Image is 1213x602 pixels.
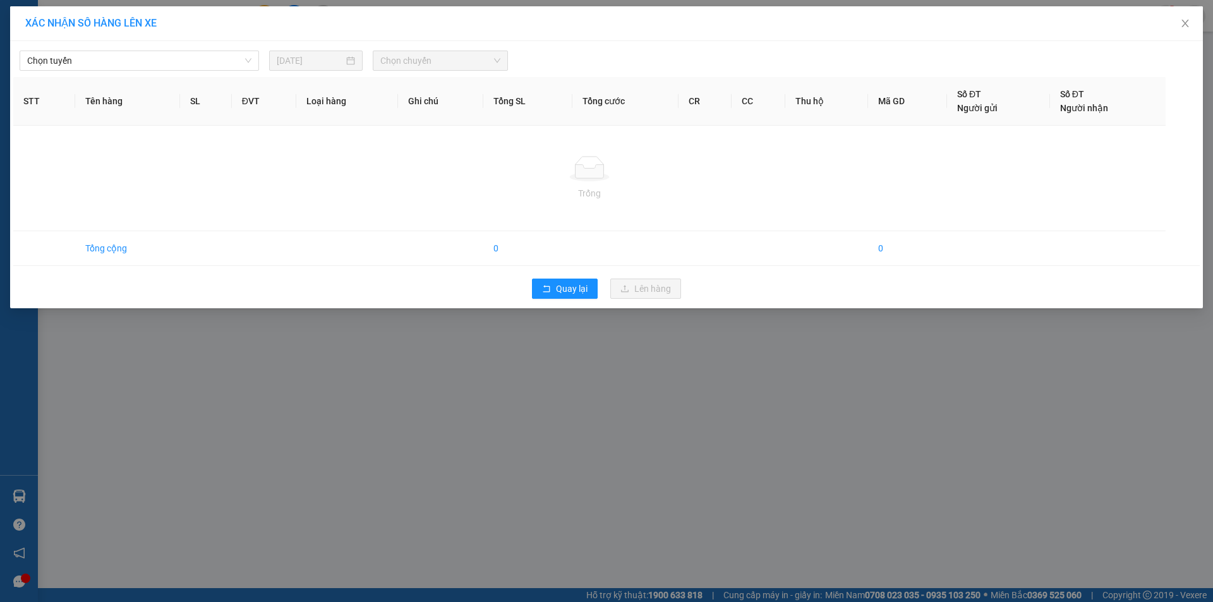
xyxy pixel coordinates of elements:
span: Chọn tuyến [27,51,251,70]
span: Người nhận [1060,103,1108,113]
button: uploadLên hàng [610,279,681,299]
th: CC [732,77,785,126]
span: Chọn chuyến [380,51,500,70]
th: Tổng cước [572,77,679,126]
span: rollback [542,284,551,294]
th: Mã GD [868,77,947,126]
th: Tổng SL [483,77,572,126]
th: Tên hàng [75,77,180,126]
span: Số ĐT [1060,89,1084,99]
td: Tổng cộng [75,231,180,266]
th: Thu hộ [785,77,867,126]
th: CR [679,77,732,126]
th: Loại hàng [296,77,398,126]
button: Close [1168,6,1203,42]
span: XÁC NHẬN SỐ HÀNG LÊN XE [25,17,157,29]
button: rollbackQuay lại [532,279,598,299]
td: 0 [868,231,947,266]
th: STT [13,77,75,126]
span: Người gửi [957,103,998,113]
div: Trống [23,186,1156,200]
input: 15/08/2025 [277,54,344,68]
span: Số ĐT [957,89,981,99]
th: Ghi chú [398,77,484,126]
span: Quay lại [556,282,588,296]
td: 0 [483,231,572,266]
th: ĐVT [232,77,296,126]
th: SL [180,77,231,126]
span: close [1180,18,1190,28]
